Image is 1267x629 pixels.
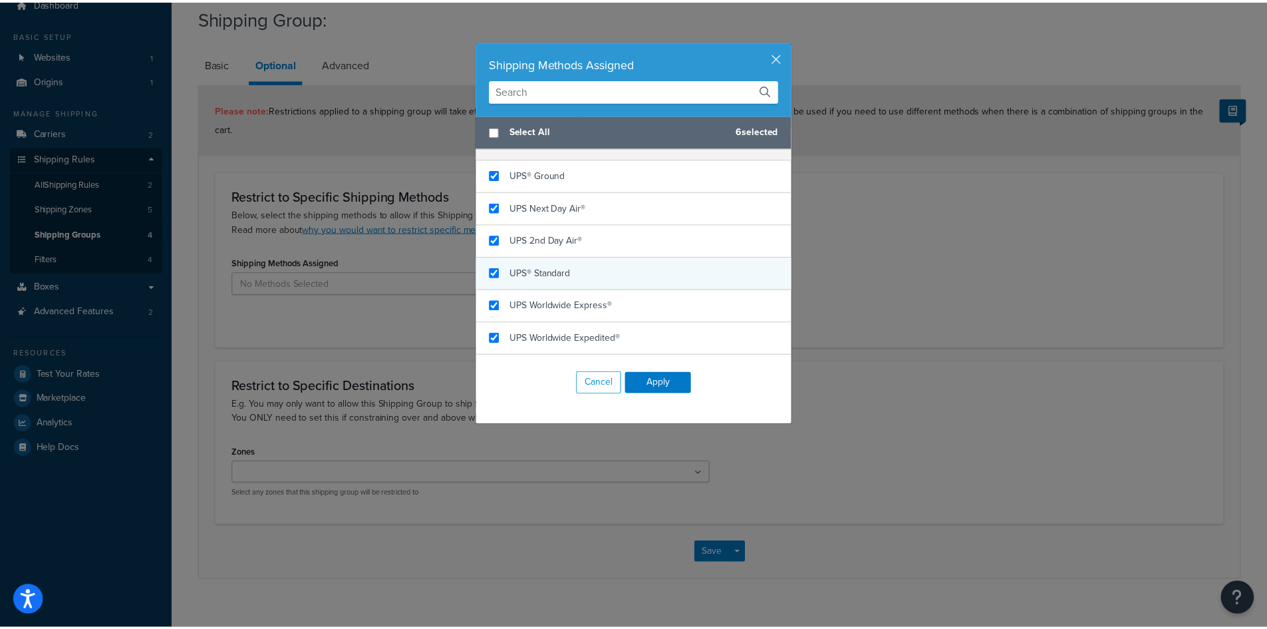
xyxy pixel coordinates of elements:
[630,372,696,393] button: Apply
[513,331,625,345] span: UPS Worldwide Expedited®
[480,115,797,148] div: 6 selected
[513,233,587,247] span: UPS 2nd Day Air®
[513,200,590,214] span: UPS Next Day Air®
[581,371,626,394] button: Cancel
[513,298,617,312] span: UPS Worldwide Express®
[493,79,784,102] input: Search
[513,168,569,182] span: UPS® Ground
[493,54,784,73] div: Shipping Methods Assigned
[513,122,731,140] span: Select All
[513,266,575,280] span: UPS® Standard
